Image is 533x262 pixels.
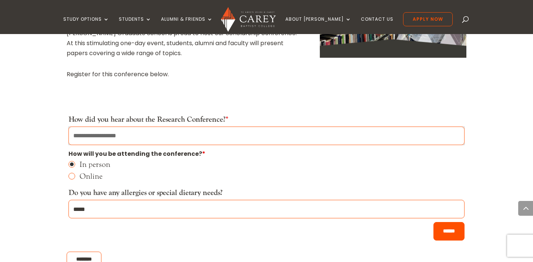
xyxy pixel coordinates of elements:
[119,17,151,34] a: Students
[221,7,275,32] img: Carey Baptist College
[67,28,298,58] p: [PERSON_NAME] Graduate School is proud to host our Scholarship conference. At this stimulating on...
[80,172,465,180] label: Online
[63,17,109,34] a: Study Options
[80,161,465,168] label: In person
[403,12,453,26] a: Apply Now
[67,69,298,79] p: Register for this conference below.
[361,17,393,34] a: Contact Us
[68,150,205,158] span: How will you be attending the conference?
[68,115,228,124] label: How did you hear about the Research Conference?
[285,17,351,34] a: About [PERSON_NAME]
[68,188,222,198] label: Do you have any allergies or special dietary needs?
[161,17,213,34] a: Alumni & Friends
